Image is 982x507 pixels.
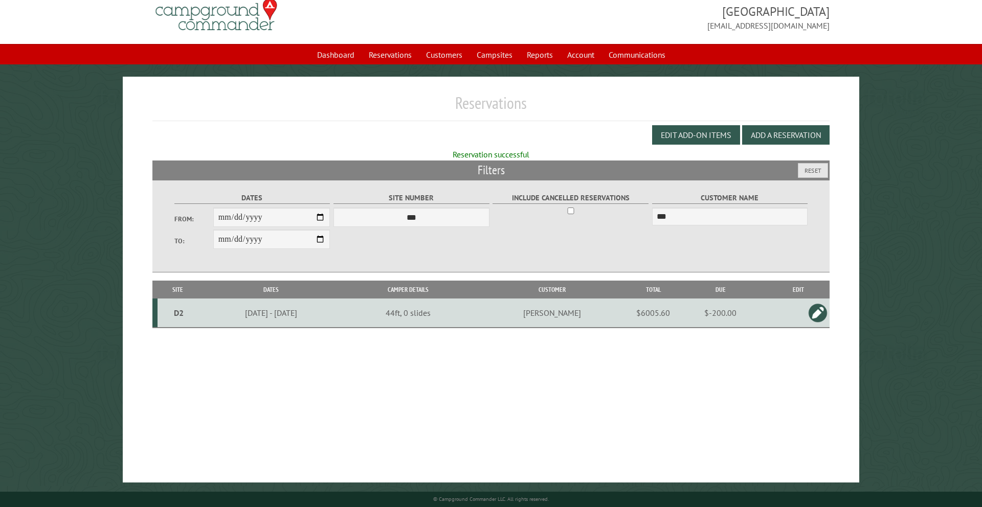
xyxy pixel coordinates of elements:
[652,192,808,204] label: Customer Name
[152,93,830,121] h1: Reservations
[798,163,828,178] button: Reset
[674,298,767,328] td: $-200.00
[363,45,418,64] a: Reservations
[472,281,633,298] th: Customer
[174,236,213,246] label: To:
[199,308,343,318] div: [DATE] - [DATE]
[174,214,213,224] label: From:
[311,45,361,64] a: Dashboard
[333,192,489,204] label: Site Number
[344,298,472,328] td: 44ft, 0 slides
[158,281,198,298] th: Site
[472,298,633,328] td: [PERSON_NAME]
[561,45,600,64] a: Account
[174,192,330,204] label: Dates
[152,160,830,180] h2: Filters
[742,125,830,145] button: Add a Reservation
[162,308,196,318] div: D2
[674,281,767,298] th: Due
[633,298,674,328] td: $6005.60
[198,281,344,298] th: Dates
[471,45,519,64] a: Campsites
[491,3,830,32] span: [GEOGRAPHIC_DATA] [EMAIL_ADDRESS][DOMAIN_NAME]
[433,496,549,502] small: © Campground Commander LLC. All rights reserved.
[633,281,674,298] th: Total
[652,125,740,145] button: Edit Add-on Items
[602,45,672,64] a: Communications
[767,281,830,298] th: Edit
[521,45,559,64] a: Reports
[493,192,649,204] label: Include Cancelled Reservations
[344,281,472,298] th: Camper Details
[152,149,830,160] div: Reservation successful
[420,45,468,64] a: Customers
